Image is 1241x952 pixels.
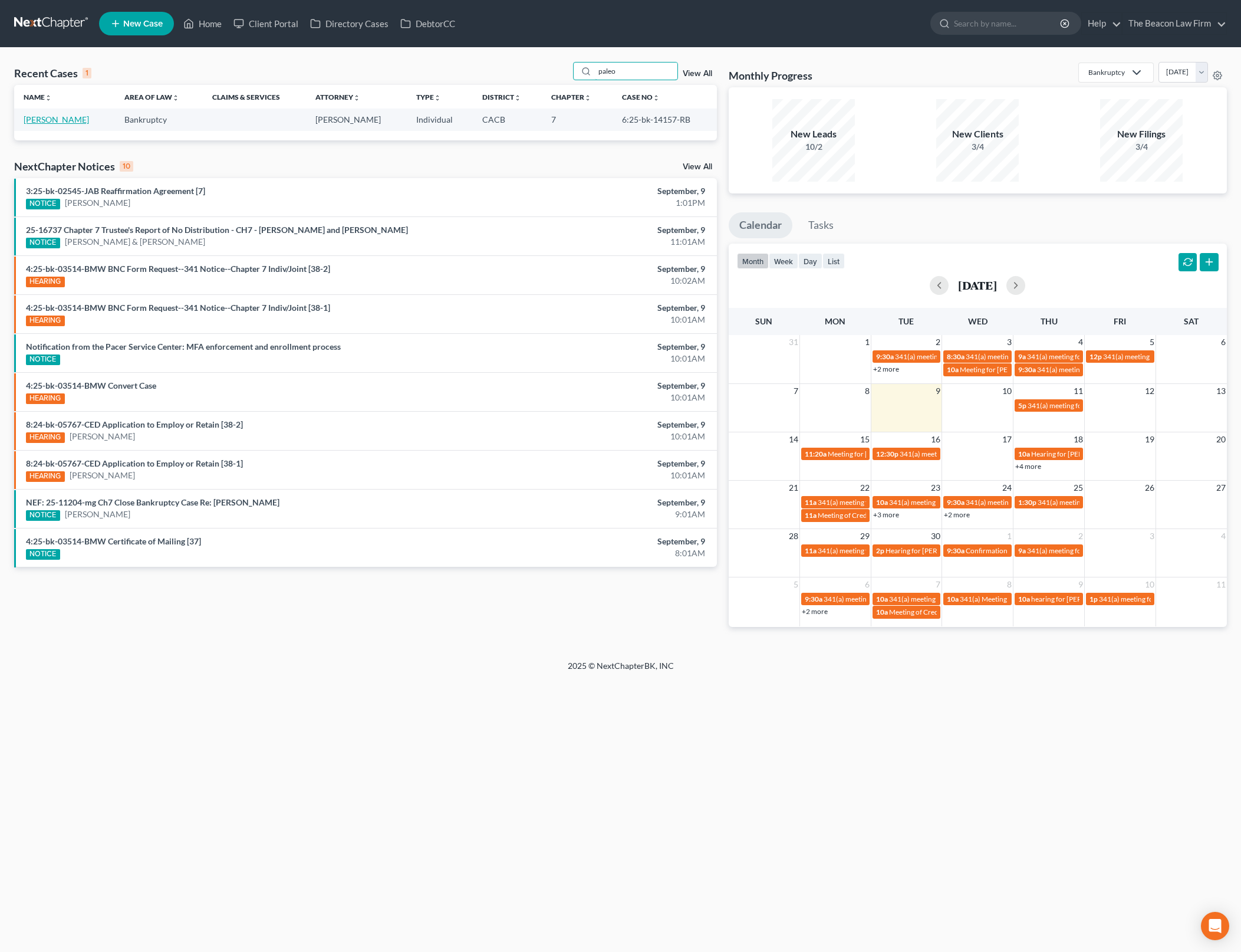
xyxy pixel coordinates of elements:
[930,481,942,495] span: 23
[1089,595,1098,603] span: 1p
[930,529,942,543] span: 30
[1018,498,1036,507] span: 1:30p
[805,498,817,507] span: 11a
[1072,432,1084,447] span: 18
[434,94,441,101] i: unfold_more
[551,93,591,101] a: Chapterunfold_more
[1027,546,1141,555] span: 341(a) meeting for [PERSON_NAME]
[622,93,660,101] a: Case Nounfold_more
[1031,595,1122,603] span: hearing for [PERSON_NAME]
[26,303,330,313] a: 4:25-bk-03514-BMW BNC Form Request--341 Notice--Chapter 7 Indiv/Joint [38-1]
[947,498,965,507] span: 9:30a
[788,529,799,543] span: 28
[613,109,717,130] td: 6:25-bk-14157-RB
[876,498,888,507] span: 10a
[26,342,341,352] a: Notification from the Pacer Service Center: MFA enforcement and enrollment process
[889,498,1003,507] span: 341(a) meeting for [PERSON_NAME]
[889,608,1082,616] span: Meeting of Creditors for [PERSON_NAME] & [PERSON_NAME]
[792,384,799,398] span: 7
[1018,546,1026,555] span: 9a
[966,546,1162,555] span: Confirmation hearing for [PERSON_NAME] & [PERSON_NAME]
[876,546,884,555] span: 2p
[889,595,1065,603] span: 341(a) meeting for [PERSON_NAME] & [PERSON_NAME]
[968,316,987,326] span: Wed
[486,419,705,431] div: September, 9
[1100,127,1183,141] div: New Filings
[486,197,705,209] div: 1:01PM
[729,212,792,238] a: Calendar
[120,161,133,172] div: 10
[828,449,1049,458] span: Meeting for [PERSON_NAME] & [PERSON_NAME] De [PERSON_NAME]
[486,380,705,392] div: September, 9
[1006,529,1013,543] span: 1
[960,595,1074,603] span: 341(a) Meeting for [PERSON_NAME]
[1001,481,1013,495] span: 24
[65,236,205,248] a: [PERSON_NAME] & [PERSON_NAME]
[26,432,65,443] div: HEARING
[859,432,871,447] span: 15
[1144,384,1156,398] span: 12
[1123,13,1226,34] a: The Beacon Law Firm
[934,577,942,592] span: 7
[83,68,91,78] div: 1
[947,352,965,361] span: 8:30a
[228,13,304,34] a: Client Portal
[26,186,205,196] a: 3:25-bk-02545-JAB Reaffirmation Agreement [7]
[486,470,705,481] div: 10:01AM
[864,577,871,592] span: 6
[1201,912,1229,940] div: Open Intercom Messenger
[944,510,970,519] a: +2 more
[788,481,799,495] span: 21
[772,127,855,141] div: New Leads
[886,546,1047,555] span: Hearing for [PERSON_NAME] and [PERSON_NAME]
[285,660,957,681] div: 2025 © NextChapterBK, INC
[486,353,705,365] div: 10:01AM
[26,354,60,365] div: NOTICE
[486,302,705,314] div: September, 9
[1148,335,1156,349] span: 5
[1089,352,1102,361] span: 12p
[26,536,201,546] a: 4:25-bk-03514-BMW Certificate of Mailing [37]
[802,607,828,616] a: +2 more
[486,431,705,442] div: 10:01AM
[818,498,931,507] span: 341(a) meeting for [PERSON_NAME]
[729,68,812,83] h3: Monthly Progress
[486,314,705,326] div: 10:01AM
[24,114,89,124] a: [PERSON_NAME]
[407,109,473,130] td: Individual
[486,185,705,197] div: September, 9
[486,536,705,547] div: September, 9
[1215,432,1227,447] span: 20
[115,109,203,130] td: Bankruptcy
[822,253,845,269] button: list
[936,141,1019,153] div: 3/4
[26,264,330,274] a: 4:25-bk-03514-BMW BNC Form Request--341 Notice--Chapter 7 Indiv/Joint [38-2]
[70,431,135,442] a: [PERSON_NAME]
[1100,141,1183,153] div: 3/4
[123,19,163,28] span: New Case
[1041,316,1058,326] span: Thu
[514,94,521,101] i: unfold_more
[873,510,899,519] a: +3 more
[960,365,1052,374] span: Meeting for [PERSON_NAME]
[954,12,1062,34] input: Search by name...
[70,470,135,481] a: [PERSON_NAME]
[1220,335,1227,349] span: 6
[1077,529,1084,543] span: 2
[486,224,705,236] div: September, 9
[124,93,179,101] a: Area of Lawunfold_more
[1018,365,1036,374] span: 9:30a
[876,449,898,458] span: 12:30p
[930,432,942,447] span: 16
[65,508,130,520] a: [PERSON_NAME]
[1144,432,1156,447] span: 19
[486,547,705,559] div: 8:01AM
[24,93,52,101] a: Nameunfold_more
[864,335,871,349] span: 1
[805,449,827,458] span: 11:20a
[26,277,65,287] div: HEARING
[486,392,705,403] div: 10:01AM
[26,497,279,507] a: NEF: 25-11204-mg Ch7 Close Bankruptcy Case Re: [PERSON_NAME]
[825,316,845,326] span: Mon
[805,511,817,520] span: 11a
